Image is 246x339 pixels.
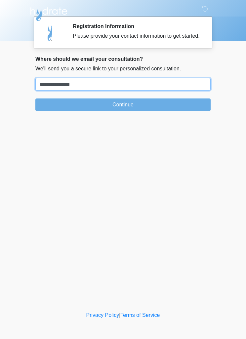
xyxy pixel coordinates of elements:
[35,98,211,111] button: Continue
[86,312,119,318] a: Privacy Policy
[35,56,211,62] h2: Where should we email your consultation?
[120,312,160,318] a: Terms of Service
[73,32,201,40] div: Please provide your contact information to get started.
[119,312,120,318] a: |
[29,5,68,21] img: Hydrate IV Bar - Scottsdale Logo
[35,65,211,73] p: We'll send you a secure link to your personalized consultation.
[40,23,60,43] img: Agent Avatar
